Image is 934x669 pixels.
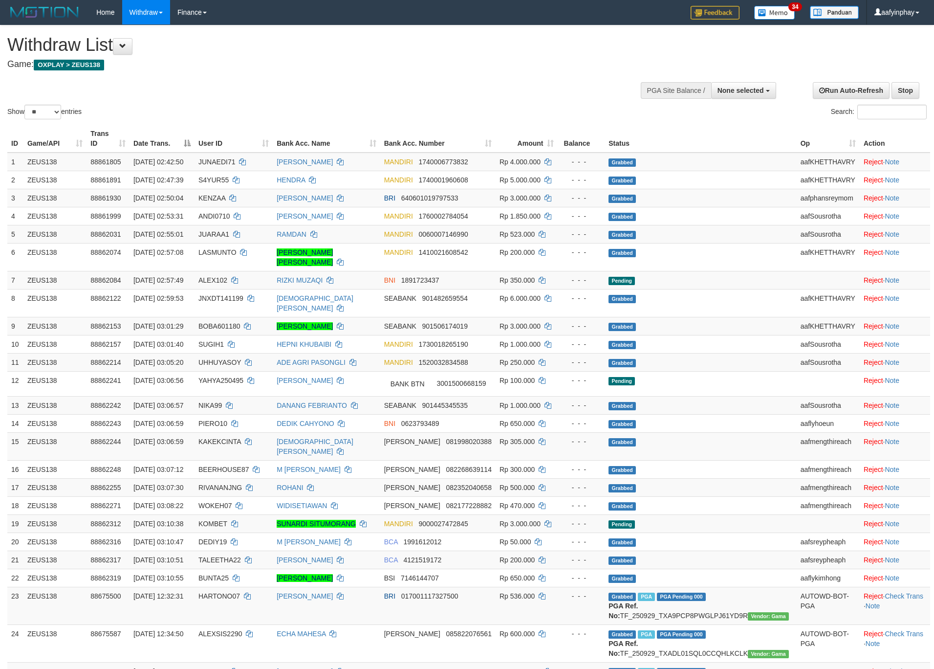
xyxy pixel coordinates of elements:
[277,520,356,528] a: SUNARDI SITUMORANG
[198,176,229,184] span: S4YUR55
[133,158,183,166] span: [DATE] 02:42:50
[860,317,930,335] td: ·
[864,401,883,409] a: Reject
[562,247,601,257] div: - - -
[23,171,87,189] td: ZEUS138
[831,105,927,119] label: Search:
[198,377,243,384] span: YAHYA250495
[813,82,890,99] a: Run Auto-Refresh
[422,401,468,409] span: Copy 901445345535 to clipboard
[384,176,413,184] span: MANDIRI
[90,158,121,166] span: 88861805
[198,212,230,220] span: ANDI0710
[384,276,395,284] span: BNI
[130,125,195,153] th: Date Trans.: activate to sort column descending
[23,353,87,371] td: ZEUS138
[277,502,327,510] a: WIDISETIAWAN
[500,322,541,330] span: Rp 3.000.000
[562,275,601,285] div: - - -
[608,323,636,331] span: Grabbed
[797,289,860,317] td: aafKHETTHAVRY
[885,212,899,220] a: Note
[608,466,636,474] span: Grabbed
[7,35,613,55] h1: Withdraw List
[384,358,413,366] span: MANDIRI
[436,379,486,387] span: Copy 3001500668159 to clipboard
[90,294,121,302] span: 88862122
[7,189,23,207] td: 3
[864,276,883,284] a: Reject
[23,125,87,153] th: Game/API: activate to sort column ascending
[797,171,860,189] td: aafKHETTHAVRY
[608,295,636,303] span: Grabbed
[860,371,930,396] td: ·
[23,317,87,335] td: ZEUS138
[23,207,87,225] td: ZEUS138
[198,438,241,446] span: KAKEKCINTA
[90,358,121,366] span: 88862214
[885,401,899,409] a: Note
[860,189,930,207] td: ·
[608,420,636,428] span: Grabbed
[23,289,87,317] td: ZEUS138
[277,230,306,238] a: RAMDAN
[562,376,601,385] div: - - -
[797,460,860,478] td: aafmengthireach
[864,592,883,600] a: Reject
[384,401,416,409] span: SEABANK
[401,420,439,427] span: Copy 0623793489 to clipboard
[7,125,23,153] th: ID
[500,276,535,284] span: Rp 350.000
[277,212,333,220] a: [PERSON_NAME]
[885,466,899,473] a: Note
[864,538,883,546] a: Reject
[885,502,899,510] a: Note
[7,271,23,289] td: 7
[198,158,235,166] span: JUNAEDI71
[418,176,468,184] span: Copy 1740001960608 to clipboard
[608,195,636,203] span: Grabbed
[885,248,899,256] a: Note
[864,194,883,202] a: Reject
[90,484,121,491] span: 88862255
[885,230,899,238] a: Note
[885,538,899,546] a: Note
[608,341,636,349] span: Grabbed
[401,194,458,202] span: Copy 640601019797533 to clipboard
[418,158,468,166] span: Copy 1740006773832 to clipboard
[864,466,883,473] a: Reject
[90,438,121,446] span: 88862244
[864,420,883,427] a: Reject
[23,225,87,243] td: ZEUS138
[500,212,541,220] span: Rp 1.850.000
[885,276,899,284] a: Note
[810,6,859,19] img: panduan.png
[885,340,899,348] a: Note
[797,317,860,335] td: aafKHETTHAVRY
[198,248,237,256] span: LASMUNTO
[198,401,222,409] span: NIKA99
[500,294,541,302] span: Rp 6.000.000
[422,294,468,302] span: Copy 901482659554 to clipboard
[885,520,899,528] a: Note
[273,125,380,153] th: Bank Acc. Name: activate to sort column ascending
[860,171,930,189] td: ·
[384,212,413,220] span: MANDIRI
[277,176,305,184] a: HENDRA
[885,420,899,427] a: Note
[864,438,883,446] a: Reject
[277,377,333,384] a: [PERSON_NAME]
[87,125,130,153] th: Trans ID: activate to sort column ascending
[7,153,23,171] td: 1
[277,401,347,409] a: DANANG FEBRIANTO
[797,335,860,353] td: aafSousrotha
[860,432,930,460] td: ·
[711,82,776,99] button: None selected
[7,414,23,432] td: 14
[864,556,883,564] a: Reject
[90,194,121,202] span: 88861930
[500,377,535,384] span: Rp 100.000
[198,466,249,473] span: BEERHOUSE87
[384,194,395,202] span: BRI
[7,289,23,317] td: 8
